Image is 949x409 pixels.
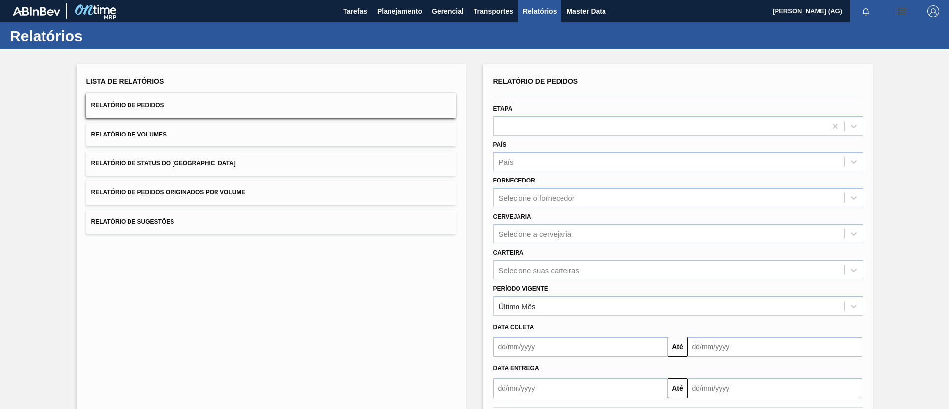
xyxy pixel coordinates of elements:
[688,378,862,398] input: dd/mm/yyyy
[493,105,513,112] label: Etapa
[499,229,572,238] div: Selecione a cervejaria
[668,378,688,398] button: Até
[493,337,668,357] input: dd/mm/yyyy
[499,158,514,166] div: País
[493,213,531,220] label: Cervejaria
[896,5,907,17] img: userActions
[668,337,688,357] button: Até
[377,5,422,17] span: Planejamento
[493,249,524,256] label: Carteira
[432,5,464,17] span: Gerencial
[86,77,164,85] span: Lista de Relatórios
[91,102,164,109] span: Relatório de Pedidos
[499,266,579,274] div: Selecione suas carteiras
[493,285,548,292] label: Período Vigente
[499,194,575,202] div: Selecione o fornecedor
[493,141,507,148] label: País
[86,181,456,205] button: Relatório de Pedidos Originados por Volume
[10,30,185,42] h1: Relatórios
[86,93,456,118] button: Relatório de Pedidos
[91,218,174,225] span: Relatório de Sugestões
[493,378,668,398] input: dd/mm/yyyy
[86,151,456,176] button: Relatório de Status do [GEOGRAPHIC_DATA]
[493,177,535,184] label: Fornecedor
[927,5,939,17] img: Logout
[493,77,578,85] span: Relatório de Pedidos
[566,5,605,17] span: Master Data
[688,337,862,357] input: dd/mm/yyyy
[493,365,539,372] span: Data entrega
[91,189,246,196] span: Relatório de Pedidos Originados por Volume
[13,7,60,16] img: TNhmsLtSVTkK8tSr43FrP2fwEKptu5GPRR3wAAAABJRU5ErkJggg==
[343,5,367,17] span: Tarefas
[86,123,456,147] button: Relatório de Volumes
[91,160,236,167] span: Relatório de Status do [GEOGRAPHIC_DATA]
[86,210,456,234] button: Relatório de Sugestões
[91,131,167,138] span: Relatório de Volumes
[499,302,536,310] div: Último Mês
[850,4,882,18] button: Notificações
[523,5,557,17] span: Relatórios
[474,5,513,17] span: Transportes
[493,324,534,331] span: Data coleta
